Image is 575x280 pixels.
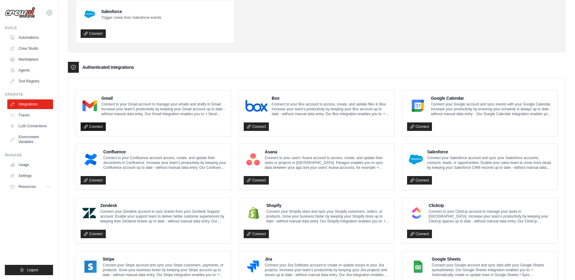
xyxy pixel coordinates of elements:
[82,207,96,219] img: Zendesk Logo
[81,122,106,131] a: Connect
[82,7,97,22] img: Salesforce Logo
[7,65,53,75] a: Agents
[407,176,432,185] a: Connect
[101,15,161,20] p: Trigger crews from Salesforce events
[103,155,226,170] p: Connect to your Confluence account access, create, and update their documents in Confluence. Incr...
[27,268,38,272] span: Logout
[5,265,53,275] button: Logout
[7,132,53,147] a: Environment Variables
[266,202,389,208] h4: Shopify
[82,153,99,165] img: Confluence Logo
[265,149,389,155] h4: Asana
[409,261,428,273] img: Google Sheets Logo
[246,100,267,112] img: Box Logo
[103,263,226,277] p: Connect your Stripe account and sync your Stripe customers, payments, or products. Grow your busi...
[407,230,432,238] a: Connect
[82,64,134,70] h3: Authenticated Integrations
[100,202,226,208] h4: Zendesk
[5,153,53,158] div: Manage
[18,184,36,189] span: Resources
[244,176,269,185] a: Connect
[7,182,53,192] button: Resources
[5,7,35,18] img: Logo
[432,256,553,262] h4: Google Sheets
[7,121,53,131] a: LLM Connections
[244,230,269,238] a: Connect
[246,261,260,273] img: Jira Logo
[7,99,53,109] a: Integrations
[246,207,262,219] img: Shopify Logo
[103,149,226,155] h4: Confluence
[431,95,553,101] h4: Google Calendar
[100,209,226,224] p: Connect your Zendesk account to sync tickets from your Zendesk Support account. Enable your suppo...
[409,100,427,112] img: Google Calendar Logo
[5,25,53,30] div: Build
[7,33,53,42] a: Automations
[81,176,106,185] a: Connect
[431,102,553,116] p: Connect your Google account and sync events with your Google Calendar. Increase your productivity...
[265,256,389,262] h4: Jira
[272,102,389,116] p: Connect to your Box account to access, create, and update files in Box. Increase your team’s prod...
[244,122,269,131] a: Connect
[101,95,226,101] h4: Gmail
[429,202,553,208] h4: ClickUp
[7,55,53,64] a: Marketplace
[429,209,553,224] p: Connect to your ClickUp account to manage your tasks in [GEOGRAPHIC_DATA]. Increase your team’s p...
[7,110,53,120] a: Traces
[432,263,553,277] p: Connect your Google account and sync data with your Google Sheets spreadsheets. Our Google Sheets...
[265,263,389,277] p: Connect your Jira Software account to create or update issues in your Jira projects. Increase you...
[101,102,226,116] p: Connect to your Gmail account to manage your emails and drafts in Gmail. Increase your team’s pro...
[82,261,99,273] img: Stripe Logo
[427,155,553,170] p: Connect your Salesforce account and sync your Salesforce accounts, contacts, leads, or opportunit...
[246,153,260,165] img: Asana Logo
[5,92,53,97] div: Operate
[409,153,423,165] img: Salesforce Logo
[81,230,106,238] a: Connect
[7,76,53,86] a: Tool Registry
[81,29,106,38] a: Connect
[266,209,389,224] p: Connect your Shopify store and sync your Shopify customers, orders, or products. Grow your busine...
[101,8,161,15] h4: Salesforce
[7,160,53,170] a: Usage
[82,100,97,112] img: Gmail Logo
[427,149,553,155] h4: Salesforce
[407,122,432,131] a: Connect
[7,44,53,53] a: Crew Studio
[409,207,424,219] img: ClickUp Logo
[7,171,53,181] a: Settings
[265,155,389,170] p: Connect to your users’ Asana account to access, create, and update their tasks or projects in [GE...
[103,256,226,262] h4: Stripe
[272,95,389,101] h4: Box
